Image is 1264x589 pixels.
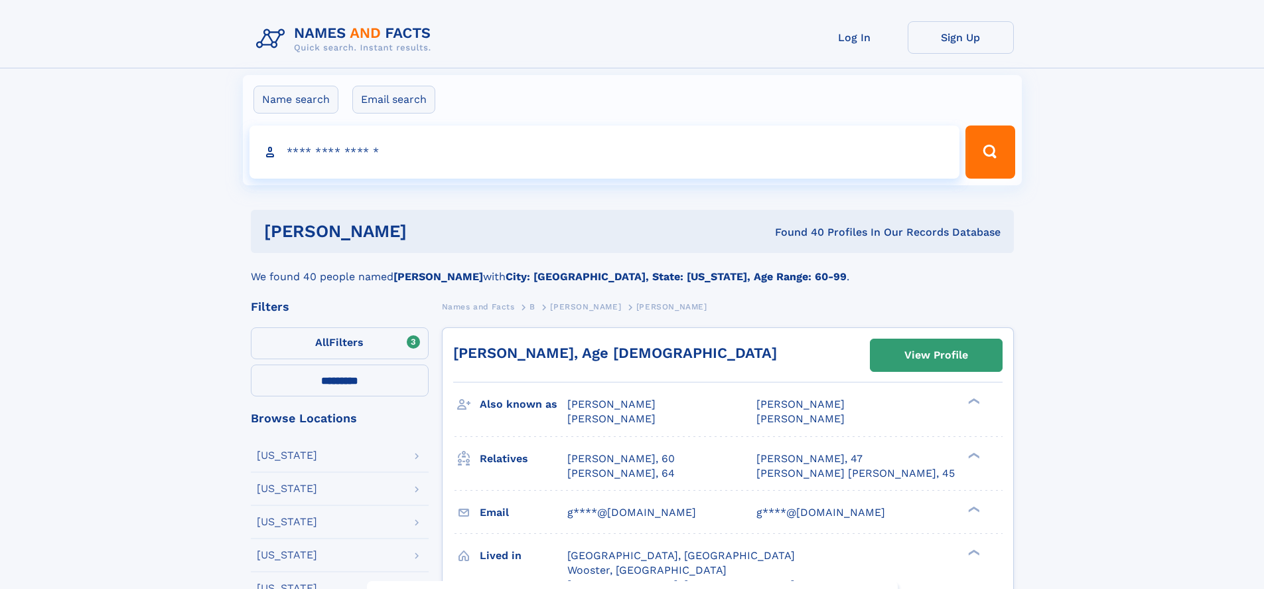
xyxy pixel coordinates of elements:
[756,466,955,481] a: [PERSON_NAME] [PERSON_NAME], 45
[257,483,317,494] div: [US_STATE]
[442,298,515,315] a: Names and Facts
[567,466,675,481] a: [PERSON_NAME], 64
[908,21,1014,54] a: Sign Up
[529,302,535,311] span: B
[550,302,621,311] span: [PERSON_NAME]
[251,301,429,313] div: Filters
[257,550,317,560] div: [US_STATE]
[871,339,1002,371] a: View Profile
[965,397,981,406] div: ❯
[253,86,338,114] label: Name search
[249,126,960,179] input: search input
[567,452,675,466] a: [PERSON_NAME], 60
[264,223,591,240] h1: [PERSON_NAME]
[904,340,968,371] div: View Profile
[965,548,981,556] div: ❯
[251,253,1014,285] div: We found 40 people named with .
[257,450,317,461] div: [US_STATE]
[529,298,535,315] a: B
[756,452,863,466] a: [PERSON_NAME], 47
[756,412,845,425] span: [PERSON_NAME]
[251,327,429,359] label: Filters
[965,126,1015,179] button: Search Button
[453,345,777,361] a: [PERSON_NAME], Age [DEMOGRAPHIC_DATA]
[480,545,567,567] h3: Lived in
[257,517,317,527] div: [US_STATE]
[480,448,567,470] h3: Relatives
[251,21,442,57] img: Logo Names and Facts
[550,298,621,315] a: [PERSON_NAME]
[567,412,656,425] span: [PERSON_NAME]
[636,302,707,311] span: [PERSON_NAME]
[506,270,847,283] b: City: [GEOGRAPHIC_DATA], State: [US_STATE], Age Range: 60-99
[567,549,795,562] span: [GEOGRAPHIC_DATA], [GEOGRAPHIC_DATA]
[965,505,981,513] div: ❯
[567,398,656,410] span: [PERSON_NAME]
[315,336,329,349] span: All
[251,412,429,424] div: Browse Locations
[756,398,845,410] span: [PERSON_NAME]
[352,86,435,114] label: Email search
[965,451,981,460] div: ❯
[480,501,567,524] h3: Email
[802,21,908,54] a: Log In
[480,393,567,416] h3: Also known as
[393,270,483,283] b: [PERSON_NAME]
[591,225,1001,240] div: Found 40 Profiles In Our Records Database
[567,564,727,576] span: Wooster, [GEOGRAPHIC_DATA]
